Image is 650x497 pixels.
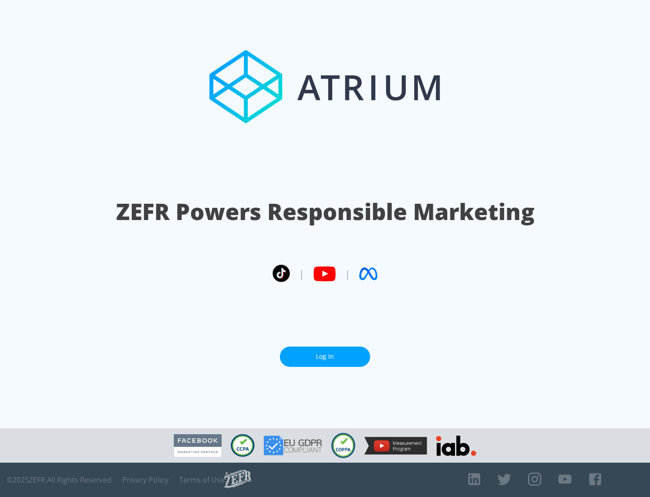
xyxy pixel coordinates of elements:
img: COPPA Compliant [331,433,355,458]
a: Log In [280,347,370,367]
span: © 2025 ZEFR All Rights Reserved [7,475,111,484]
img: CCPA Compliant [231,434,255,457]
a: Terms of Use [179,475,224,484]
span: | [345,267,350,281]
span: | [299,267,304,281]
h1: ZEFR Powers Responsible Marketing [116,196,534,227]
img: IAB [436,436,476,456]
img: GDPR Compliant [264,436,322,455]
a: Privacy Policy [122,475,168,484]
img: Facebook Marketing Partner [174,434,222,457]
img: YouTube Measurement Program [364,437,427,455]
